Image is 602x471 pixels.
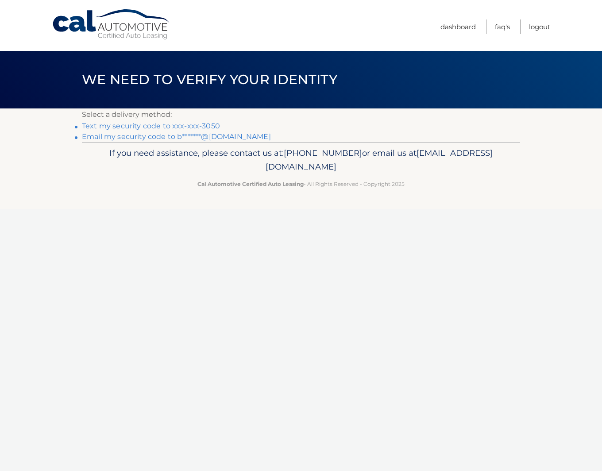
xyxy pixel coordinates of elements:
[284,148,362,158] span: [PHONE_NUMBER]
[88,179,514,189] p: - All Rights Reserved - Copyright 2025
[52,9,171,40] a: Cal Automotive
[495,19,510,34] a: FAQ's
[82,71,337,88] span: We need to verify your identity
[88,146,514,174] p: If you need assistance, please contact us at: or email us at
[529,19,550,34] a: Logout
[82,132,271,141] a: Email my security code to b*******@[DOMAIN_NAME]
[440,19,476,34] a: Dashboard
[82,108,520,121] p: Select a delivery method:
[197,181,304,187] strong: Cal Automotive Certified Auto Leasing
[82,122,220,130] a: Text my security code to xxx-xxx-3050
